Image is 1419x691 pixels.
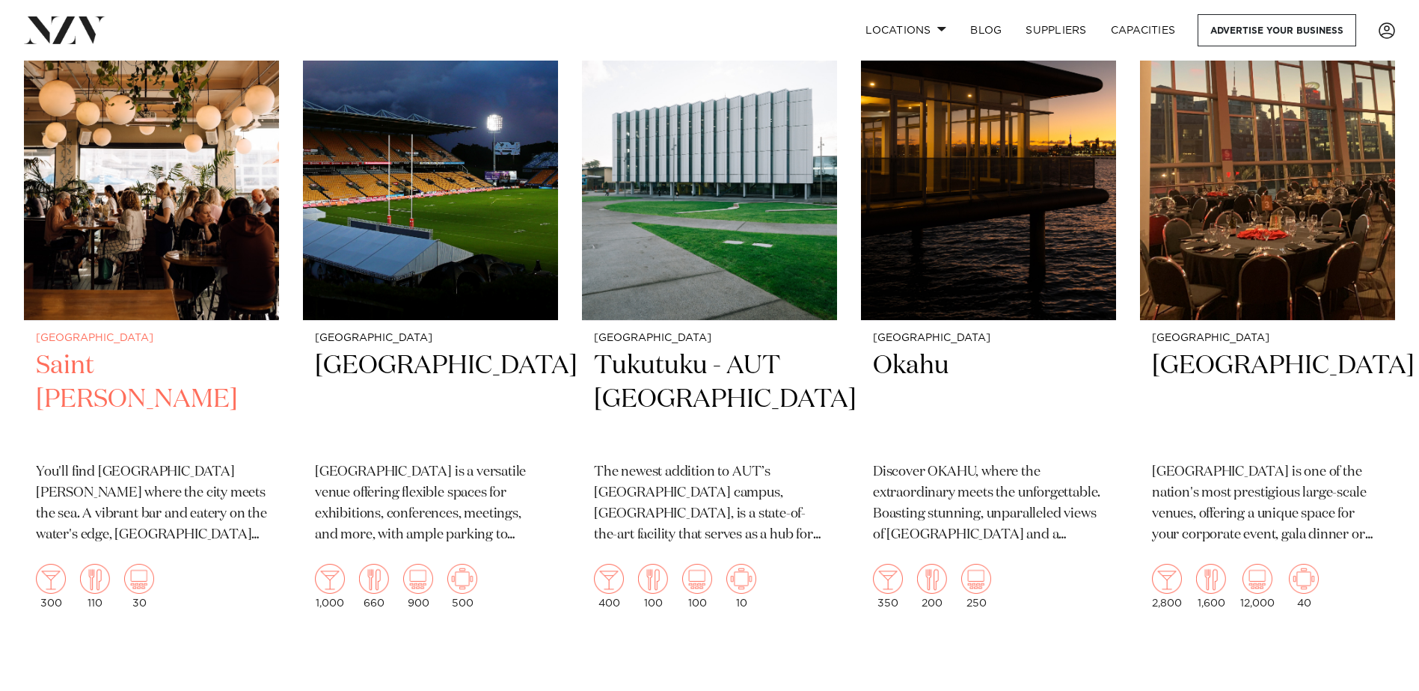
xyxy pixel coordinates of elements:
a: Advertise your business [1198,14,1356,46]
img: dining.png [1196,564,1226,594]
small: [GEOGRAPHIC_DATA] [315,333,546,344]
p: The newest addition to AUT’s [GEOGRAPHIC_DATA] campus, [GEOGRAPHIC_DATA], is a state-of-the-art f... [594,462,825,546]
img: meeting.png [1289,564,1319,594]
div: 200 [917,564,947,609]
img: cocktail.png [36,564,66,594]
div: 2,800 [1152,564,1182,609]
img: dining.png [917,564,947,594]
h2: Tukutuku - AUT [GEOGRAPHIC_DATA] [594,349,825,450]
h2: [GEOGRAPHIC_DATA] [1152,349,1383,450]
div: 12,000 [1240,564,1275,609]
img: theatre.png [124,564,154,594]
a: Locations [853,14,958,46]
p: Discover OKAHU, where the extraordinary meets the unforgettable. Boasting stunning, unparalleled ... [873,462,1104,546]
div: 110 [80,564,110,609]
img: dining.png [638,564,668,594]
small: [GEOGRAPHIC_DATA] [594,333,825,344]
div: 100 [638,564,668,609]
img: theatre.png [403,564,433,594]
img: nzv-logo.png [24,16,105,43]
h2: [GEOGRAPHIC_DATA] [315,349,546,450]
img: theatre.png [682,564,712,594]
div: 300 [36,564,66,609]
h2: Okahu [873,349,1104,450]
img: theatre.png [961,564,991,594]
div: 500 [447,564,477,609]
p: You'll find [GEOGRAPHIC_DATA][PERSON_NAME] where the city meets the sea. A vibrant bar and eatery... [36,462,267,546]
div: 1,600 [1196,564,1226,609]
img: dining.png [80,564,110,594]
img: cocktail.png [873,564,903,594]
div: 1,000 [315,564,345,609]
div: 900 [403,564,433,609]
a: Capacities [1099,14,1188,46]
div: 100 [682,564,712,609]
p: [GEOGRAPHIC_DATA] is one of the nation's most prestigious large-scale venues, offering a unique s... [1152,462,1383,546]
img: cocktail.png [315,564,345,594]
div: 30 [124,564,154,609]
div: 400 [594,564,624,609]
div: 40 [1289,564,1319,609]
h2: Saint [PERSON_NAME] [36,349,267,450]
img: meeting.png [447,564,477,594]
img: cocktail.png [594,564,624,594]
small: [GEOGRAPHIC_DATA] [873,333,1104,344]
div: 250 [961,564,991,609]
p: [GEOGRAPHIC_DATA] is a versatile venue offering flexible spaces for exhibitions, conferences, mee... [315,462,546,546]
img: theatre.png [1242,564,1272,594]
div: 660 [359,564,389,609]
small: [GEOGRAPHIC_DATA] [1152,333,1383,344]
a: SUPPLIERS [1014,14,1098,46]
img: dining.png [359,564,389,594]
a: BLOG [958,14,1014,46]
div: 350 [873,564,903,609]
img: meeting.png [726,564,756,594]
small: [GEOGRAPHIC_DATA] [36,333,267,344]
div: 10 [726,564,756,609]
img: cocktail.png [1152,564,1182,594]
